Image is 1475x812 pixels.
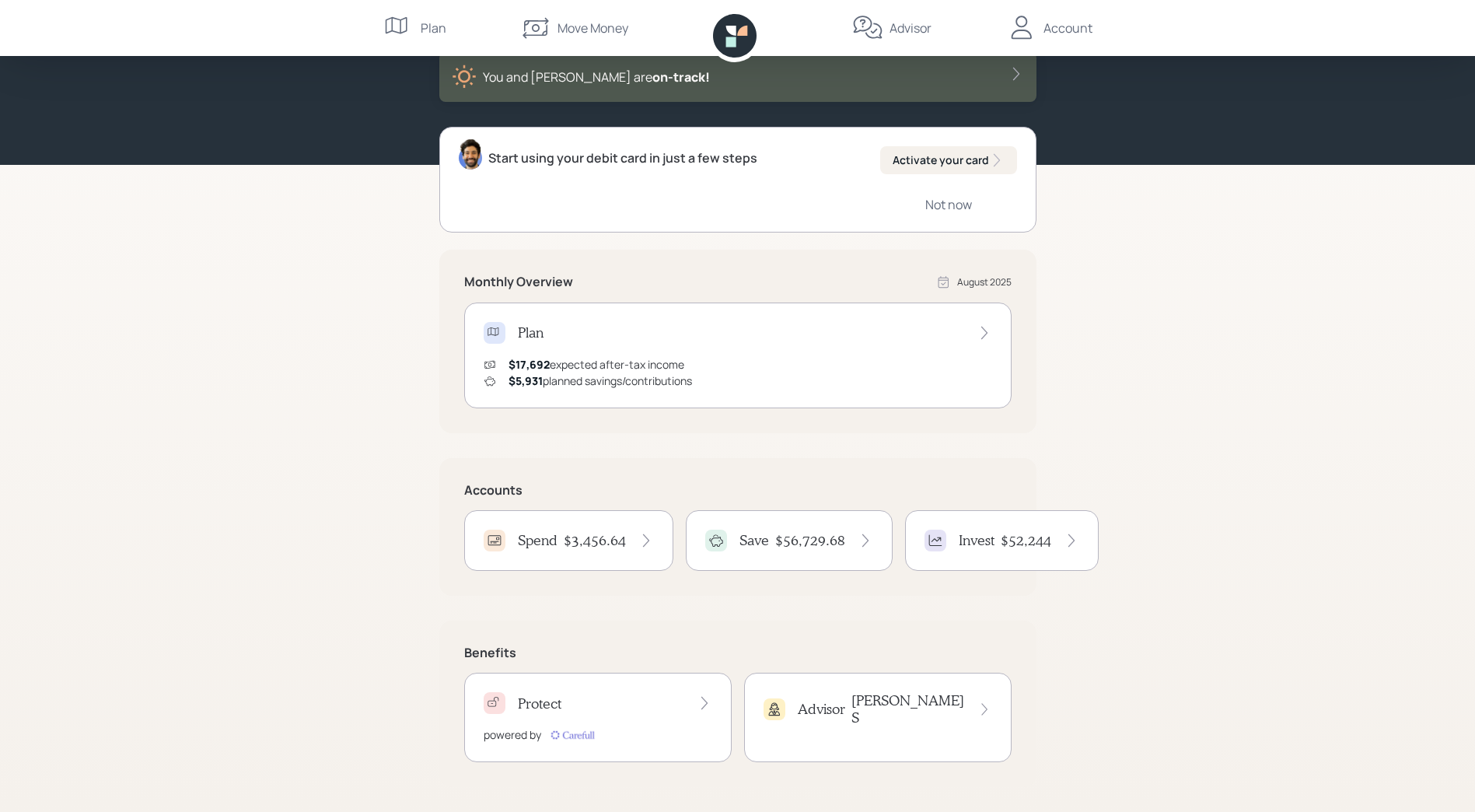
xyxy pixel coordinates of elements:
div: Not now [925,196,972,213]
h4: Spend [518,532,557,549]
h4: [PERSON_NAME] S [851,692,966,726]
h4: Plan [518,324,544,341]
h5: Accounts [464,483,1012,498]
h4: Protect [518,695,561,712]
h4: $3,456.64 [564,532,626,549]
h4: Save [739,532,769,549]
div: Account [1043,19,1092,37]
h4: Advisor [798,701,845,718]
span: $5,931 [509,373,543,388]
span: on‑track! [652,68,710,86]
div: Move Money [557,19,628,37]
h4: $52,244 [1001,532,1051,549]
img: eric-schwartz-headshot.png [459,138,482,170]
h4: $56,729.68 [775,532,845,549]
div: Plan [421,19,446,37]
img: carefull-M2HCGCDH.digested.png [547,727,597,743]
h5: Monthly Overview [464,275,573,289]
div: powered by [484,726,541,743]
button: Activate your card [880,146,1017,174]
h4: Invest [959,532,994,549]
div: Start using your debit card in just a few steps [488,149,757,167]
span: $17,692 [509,357,550,372]
div: August 2025 [957,275,1012,289]
div: Advisor [890,19,931,37]
div: Activate your card [893,152,1005,168]
img: sunny-XHVQM73Q.digested.png [452,65,477,89]
h5: Benefits [464,646,1012,660]
div: expected after-tax income [509,356,684,373]
div: You and [PERSON_NAME] are [483,68,710,86]
div: planned savings/contributions [509,373,692,389]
